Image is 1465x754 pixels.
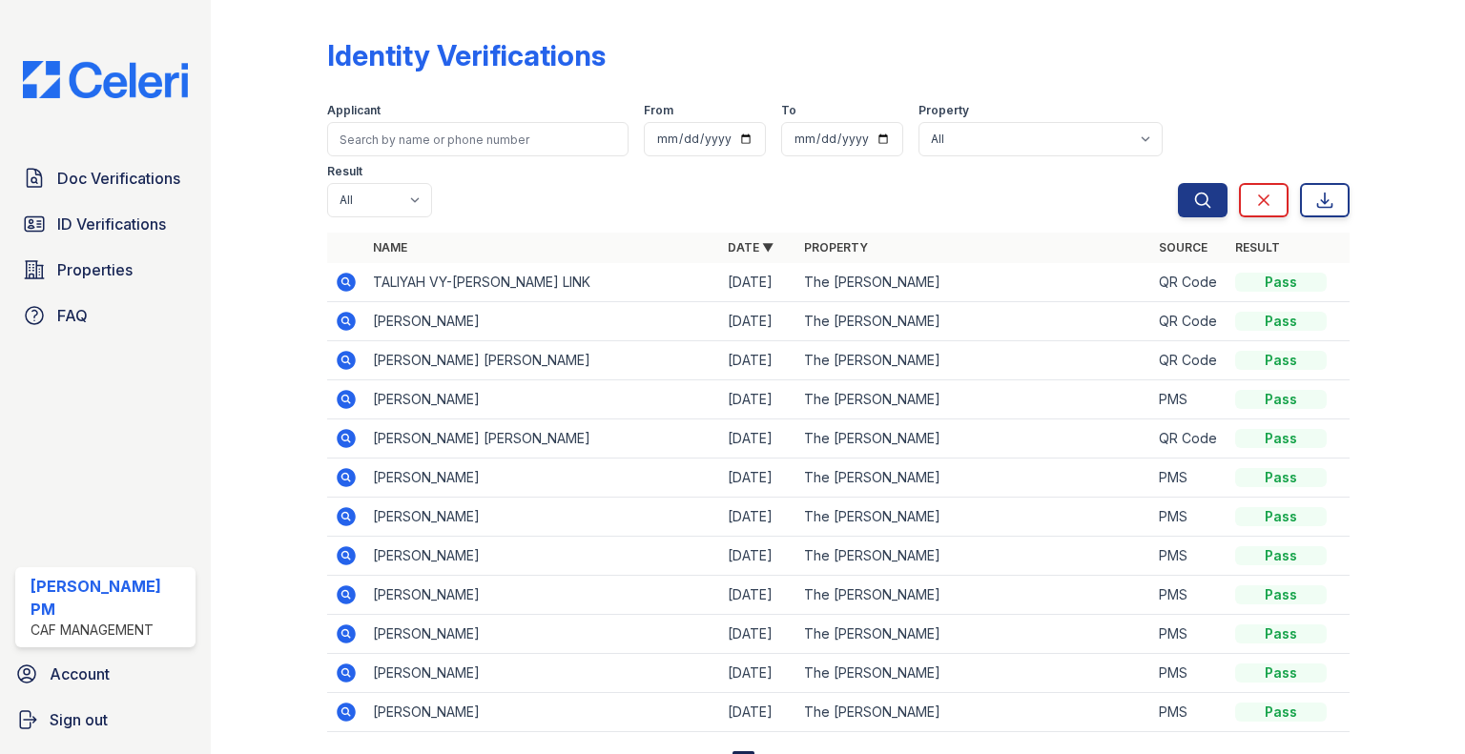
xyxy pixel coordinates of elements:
td: [PERSON_NAME] [365,459,720,498]
td: [PERSON_NAME] [365,693,720,732]
span: Properties [57,258,133,281]
td: [DATE] [720,693,796,732]
div: Pass [1235,585,1327,604]
td: The [PERSON_NAME] [796,380,1151,419]
div: Pass [1235,624,1327,643]
div: Pass [1235,390,1327,409]
a: Property [804,240,868,255]
td: The [PERSON_NAME] [796,654,1151,693]
td: The [PERSON_NAME] [796,419,1151,459]
td: TALIYAH VY-[PERSON_NAME] LINK [365,263,720,302]
td: [DATE] [720,537,796,576]
td: [DATE] [720,302,796,341]
div: [PERSON_NAME] PM [31,575,188,621]
td: [PERSON_NAME] [365,380,720,419]
td: PMS [1151,693,1228,732]
span: Account [50,662,110,685]
div: Identity Verifications [327,38,606,72]
td: [PERSON_NAME] [PERSON_NAME] [365,341,720,380]
a: Sign out [8,701,203,739]
a: Account [8,655,203,693]
div: Pass [1235,429,1327,448]
td: [DATE] [720,576,796,615]
div: Pass [1235,663,1327,683]
a: Source [1159,240,1207,255]
span: Sign out [50,708,108,731]
label: From [644,103,673,118]
a: Properties [15,251,196,289]
a: ID Verifications [15,205,196,243]
a: Date ▼ [728,240,774,255]
div: Pass [1235,468,1327,487]
td: [DATE] [720,419,796,459]
td: PMS [1151,615,1228,654]
div: Pass [1235,507,1327,526]
td: [PERSON_NAME] [365,302,720,341]
td: QR Code [1151,419,1228,459]
td: The [PERSON_NAME] [796,498,1151,537]
div: Pass [1235,312,1327,331]
td: The [PERSON_NAME] [796,302,1151,341]
td: QR Code [1151,302,1228,341]
td: The [PERSON_NAME] [796,459,1151,498]
td: [PERSON_NAME] [365,576,720,615]
span: Doc Verifications [57,167,180,190]
a: Doc Verifications [15,159,196,197]
td: [DATE] [720,654,796,693]
td: [PERSON_NAME] [365,498,720,537]
td: [DATE] [720,459,796,498]
td: The [PERSON_NAME] [796,693,1151,732]
img: CE_Logo_Blue-a8612792a0a2168367f1c8372b55b34899dd931a85d93a1a3d3e32e68fde9ad4.png [8,61,203,98]
a: Result [1235,240,1280,255]
td: PMS [1151,498,1228,537]
div: Pass [1235,546,1327,565]
td: The [PERSON_NAME] [796,615,1151,654]
span: ID Verifications [57,213,166,235]
td: The [PERSON_NAME] [796,341,1151,380]
td: PMS [1151,654,1228,693]
td: PMS [1151,459,1228,498]
td: PMS [1151,537,1228,576]
td: [PERSON_NAME] [365,615,720,654]
div: Pass [1235,703,1327,722]
td: [PERSON_NAME] [365,537,720,576]
td: The [PERSON_NAME] [796,576,1151,615]
td: QR Code [1151,341,1228,380]
td: [PERSON_NAME] [PERSON_NAME] [365,419,720,459]
label: Applicant [327,103,381,118]
td: The [PERSON_NAME] [796,263,1151,302]
td: [DATE] [720,263,796,302]
div: Pass [1235,273,1327,292]
td: QR Code [1151,263,1228,302]
label: Property [918,103,969,118]
a: FAQ [15,296,196,335]
td: [DATE] [720,341,796,380]
a: Name [373,240,407,255]
label: To [781,103,796,118]
div: CAF Management [31,621,188,640]
td: The [PERSON_NAME] [796,537,1151,576]
td: [DATE] [720,615,796,654]
td: PMS [1151,380,1228,419]
td: [PERSON_NAME] [365,654,720,693]
input: Search by name or phone number [327,122,629,156]
td: [DATE] [720,498,796,537]
label: Result [327,164,362,179]
span: FAQ [57,304,88,327]
div: Pass [1235,351,1327,370]
td: [DATE] [720,380,796,419]
td: PMS [1151,576,1228,615]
